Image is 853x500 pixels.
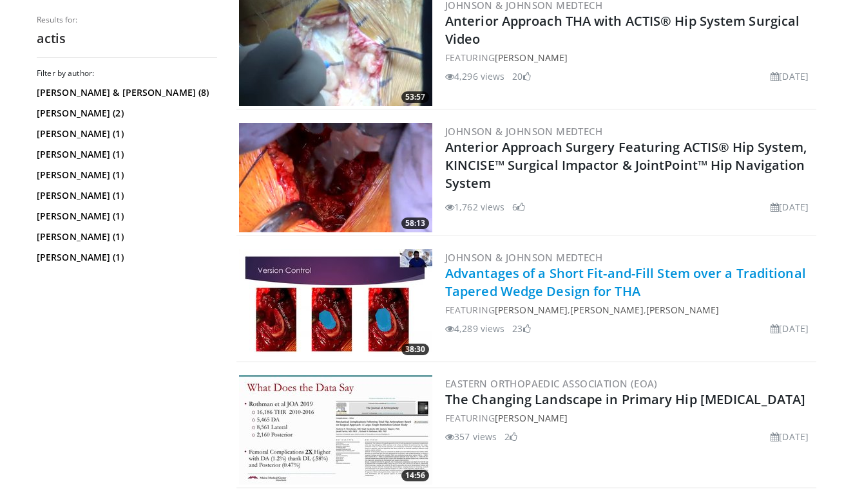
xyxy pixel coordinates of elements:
[504,430,517,443] li: 2
[445,125,602,138] a: Johnson & Johnson MedTech
[445,51,814,64] div: FEATURING
[445,322,504,335] li: 4,289 views
[646,304,719,316] a: [PERSON_NAME]
[445,411,814,425] div: FEATURING
[445,430,497,443] li: 357 views
[37,210,214,223] a: [PERSON_NAME] (1)
[771,200,809,214] li: [DATE]
[445,264,806,300] a: Advantages of a Short Fit-and-Fill Stem over a Traditional Tapered Wedge Design for THA
[37,107,214,120] a: [PERSON_NAME] (2)
[445,200,504,214] li: 1,762 views
[401,91,429,103] span: 53:57
[37,169,214,181] a: [PERSON_NAME] (1)
[771,69,809,83] li: [DATE]
[445,69,504,83] li: 4,296 views
[37,86,214,99] a: [PERSON_NAME] & [PERSON_NAME] (8)
[512,322,530,335] li: 23
[512,69,530,83] li: 20
[239,123,432,232] a: 58:13
[37,68,217,79] h3: Filter by author:
[37,127,214,140] a: [PERSON_NAME] (1)
[445,251,602,264] a: Johnson & Johnson MedTech
[37,15,217,25] p: Results for:
[239,375,432,485] a: 14:56
[239,375,432,485] img: b20f1769-2f09-4cdb-918b-8cf50302ba43.300x170_q85_crop-smart_upscale.jpg
[445,377,658,390] a: Eastern Orthopaedic Association (EOA)
[512,200,525,214] li: 6
[771,430,809,443] li: [DATE]
[37,189,214,202] a: [PERSON_NAME] (1)
[37,30,217,47] h2: actis
[37,148,214,161] a: [PERSON_NAME] (1)
[445,391,805,408] a: The Changing Landscape in Primary Hip [MEDICAL_DATA]
[239,249,432,358] a: 38:30
[445,303,814,317] div: FEATURING , ,
[445,12,800,48] a: Anterior Approach THA with ACTIS® Hip System Surgical Video
[37,230,214,243] a: [PERSON_NAME] (1)
[239,123,432,232] img: 1c1ca546-62f8-477f-a734-bde28aaa3694.300x170_q85_crop-smart_upscale.jpg
[771,322,809,335] li: [DATE]
[495,412,568,424] a: [PERSON_NAME]
[401,218,429,229] span: 58:13
[495,304,568,316] a: [PERSON_NAME]
[445,138,807,192] a: Anterior Approach Surgery Featuring ACTIS® Hip System, KINCISE™ Surgical Impactor & JointPoint™ H...
[401,344,429,355] span: 38:30
[37,251,214,264] a: [PERSON_NAME] (1)
[239,249,432,358] img: 95786e68-19e1-4634-a8c5-ad44c4cb42c9.300x170_q85_crop-smart_upscale.jpg
[570,304,643,316] a: [PERSON_NAME]
[401,470,429,481] span: 14:56
[495,51,568,64] a: [PERSON_NAME]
